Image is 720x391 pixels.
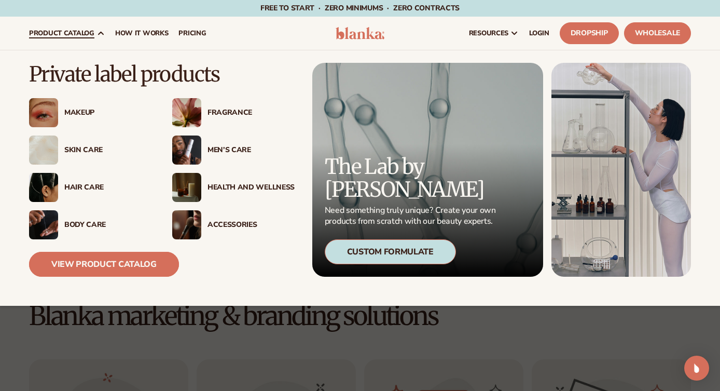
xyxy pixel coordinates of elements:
div: Skin Care [64,146,151,155]
img: Female with glitter eye makeup. [29,98,58,127]
img: logo [336,27,384,39]
a: Dropship [560,22,619,44]
span: Free to start · ZERO minimums · ZERO contracts [260,3,460,13]
a: How It Works [110,17,174,50]
img: Male hand applying moisturizer. [29,210,58,239]
div: Hair Care [64,183,151,192]
img: Female in lab with equipment. [551,63,691,277]
div: Men’s Care [207,146,295,155]
img: Male holding moisturizer bottle. [172,136,201,165]
div: Custom Formulate [325,239,456,264]
a: Male holding moisturizer bottle. Men’s Care [172,136,295,165]
span: product catalog [29,29,94,37]
div: Body Care [64,221,151,230]
p: Need something truly unique? Create your own products from scratch with our beauty experts. [325,205,499,227]
a: pricing [173,17,211,50]
span: resources [469,29,508,37]
a: product catalog [24,17,110,50]
a: Male hand applying moisturizer. Body Care [29,210,151,239]
a: Microscopic product formula. The Lab by [PERSON_NAME] Need something truly unique? Create your ow... [312,63,543,277]
div: Accessories [207,221,295,230]
div: Makeup [64,109,151,117]
img: Female with makeup brush. [172,210,201,239]
a: Female with makeup brush. Accessories [172,210,295,239]
img: Female hair pulled back with clips. [29,173,58,202]
a: Pink blooming flower. Fragrance [172,98,295,127]
div: Open Intercom Messenger [684,356,709,381]
span: LOGIN [529,29,549,37]
a: LOGIN [524,17,555,50]
p: The Lab by [PERSON_NAME] [325,155,499,201]
div: Health And Wellness [207,183,295,192]
a: Candles and incense on table. Health And Wellness [172,173,295,202]
p: Private label products [29,63,295,86]
span: How It Works [115,29,169,37]
a: resources [464,17,524,50]
img: Cream moisturizer swatch. [29,136,58,165]
a: Cream moisturizer swatch. Skin Care [29,136,151,165]
img: Pink blooming flower. [172,98,201,127]
a: View Product Catalog [29,252,179,277]
a: Female hair pulled back with clips. Hair Care [29,173,151,202]
div: Fragrance [207,109,295,117]
a: Female with glitter eye makeup. Makeup [29,98,151,127]
a: Wholesale [624,22,691,44]
span: pricing [178,29,206,37]
img: Candles and incense on table. [172,173,201,202]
